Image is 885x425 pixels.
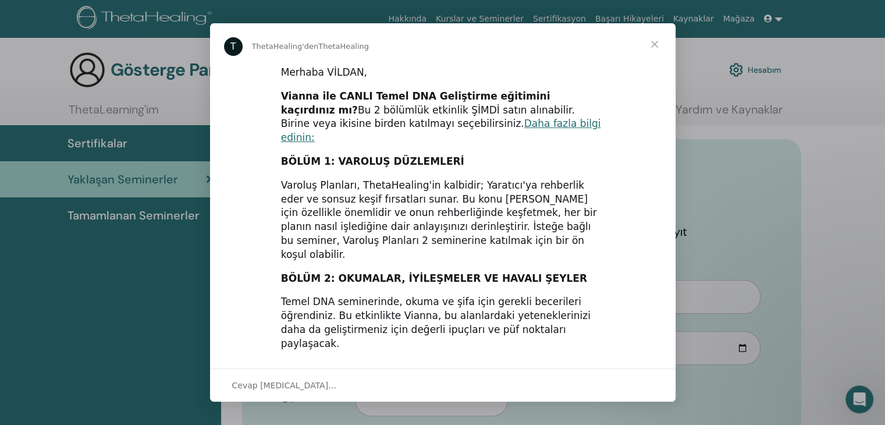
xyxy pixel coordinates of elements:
font: Varoluş Planları, ThetaHealing'in kalbidir; Yaratıcı'ya rehberlik eder ve sonsuz keşif fırsatları... [281,179,597,260]
font: BÖLÜM 1: VAROLUŞ DÜZLEMLERİ [281,155,464,167]
font: Vianna ile CANLI Temel DNA Geliştirme eğitimini kaçırdınız mı? [281,90,550,116]
font: Cevap [MEDICAL_DATA]… [232,381,337,390]
font: BÖLÜM 2: OKUMALAR, İYİLEŞMELER VE HAVALI ŞEYLER [281,272,587,284]
font: Merhaba VİLDAN, [281,66,367,78]
font: Bu 2 bölümlük etkinlik ŞİMDİ satın alınabilir. Birine veya ikisine birden katılmayı seçebilirsiniz. [281,104,575,130]
div: ThetaHealing için profil resmi [224,37,243,56]
font: T [230,41,236,52]
div: Konuşmayı açın ve yanıtlayın [210,369,676,402]
font: ThetaHealing [318,42,369,51]
span: Kapalı [634,23,676,65]
font: ThetaHealing'den [252,42,319,51]
font: Temel DNA seminerinde, okuma ve şifa için gerekli becerileri öğrendiniz. Bu etkinlikte Vianna, bu... [281,296,591,349]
